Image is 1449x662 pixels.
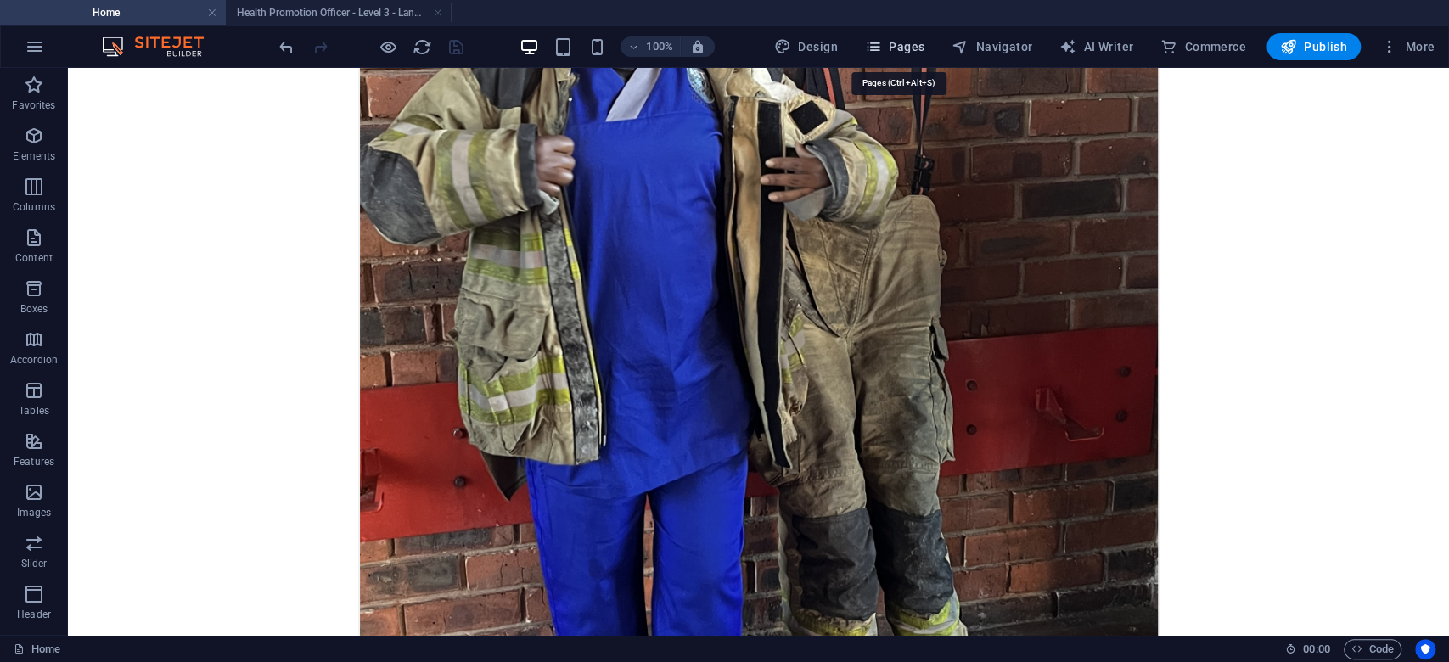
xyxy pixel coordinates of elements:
span: Design [774,38,838,55]
span: AI Writer [1059,38,1133,55]
span: Code [1351,639,1394,659]
h6: 100% [646,36,673,57]
span: More [1381,38,1435,55]
i: Reload page [413,37,432,57]
span: Pages [865,38,924,55]
button: AI Writer [1053,33,1140,60]
p: Content [15,251,53,265]
div: Design (Ctrl+Alt+Y) [767,33,845,60]
button: Design [767,33,845,60]
button: Code [1344,639,1401,659]
button: Navigator [945,33,1039,60]
h6: Session time [1285,639,1330,659]
a: Click to cancel selection. Double-click to open Pages [14,639,60,659]
span: Publish [1280,38,1347,55]
button: Commerce [1154,33,1253,60]
i: Undo: Delete elements (Ctrl+Z) [277,37,296,57]
p: Boxes [20,302,48,316]
button: More [1374,33,1441,60]
button: 100% [621,36,681,57]
p: Accordion [10,353,58,367]
p: Header [17,608,51,621]
button: reload [412,36,432,57]
button: Click here to leave preview mode and continue editing [378,36,398,57]
button: Publish [1266,33,1361,60]
button: undo [276,36,296,57]
img: Editor Logo [98,36,225,57]
p: Tables [19,404,49,418]
span: 00 00 [1303,639,1329,659]
button: Pages [858,33,931,60]
button: Usercentrics [1415,639,1435,659]
p: Columns [13,200,55,214]
span: Commerce [1160,38,1246,55]
h4: Health Promotion Officer - Level 3 - Landing [226,3,452,22]
p: Favorites [12,98,55,112]
p: Slider [21,557,48,570]
span: : [1315,642,1317,655]
p: Elements [13,149,56,163]
span: Navigator [952,38,1032,55]
p: Images [17,506,52,519]
p: Features [14,455,54,468]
